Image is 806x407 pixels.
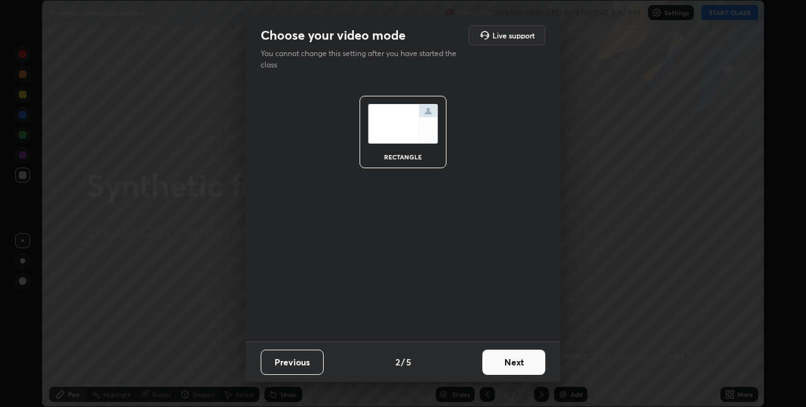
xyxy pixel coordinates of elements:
h4: / [401,355,405,369]
h5: Live support [492,32,535,39]
h2: Choose your video mode [261,27,406,43]
h4: 2 [395,355,400,369]
h4: 5 [406,355,411,369]
button: Next [482,350,545,375]
img: normalScreenIcon.ae25ed63.svg [368,104,438,144]
div: rectangle [378,154,428,160]
p: You cannot change this setting after you have started the class [261,48,465,71]
button: Previous [261,350,324,375]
